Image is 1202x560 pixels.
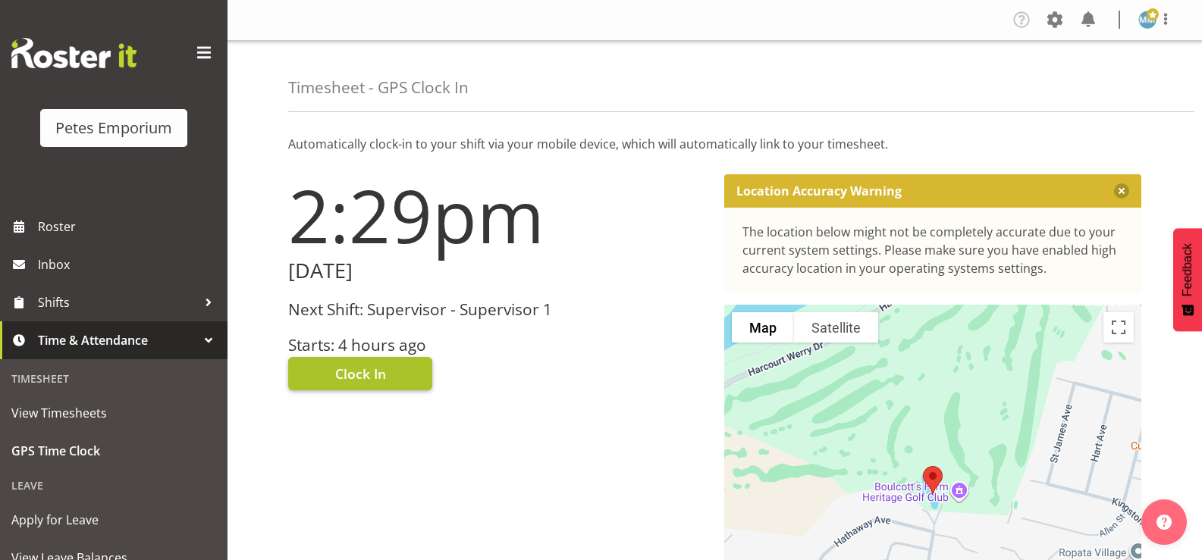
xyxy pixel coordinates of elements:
[794,312,878,343] button: Show satellite imagery
[1114,183,1129,199] button: Close message
[1156,515,1172,530] img: help-xxl-2.png
[736,183,902,199] p: Location Accuracy Warning
[1103,312,1134,343] button: Toggle fullscreen view
[288,357,432,390] button: Clock In
[11,440,216,462] span: GPS Time Clock
[288,301,706,318] h3: Next Shift: Supervisor - Supervisor 1
[38,291,197,314] span: Shifts
[4,394,224,432] a: View Timesheets
[38,215,220,238] span: Roster
[1138,11,1156,29] img: mandy-mosley3858.jpg
[288,259,706,283] h2: [DATE]
[335,364,386,383] span: Clock In
[1173,228,1202,331] button: Feedback - Show survey
[1181,243,1194,296] span: Feedback
[55,117,172,139] div: Petes Emporium
[4,470,224,501] div: Leave
[288,135,1141,153] p: Automatically clock-in to your shift via your mobile device, which will automatically link to you...
[4,432,224,470] a: GPS Time Clock
[4,363,224,394] div: Timesheet
[11,38,137,68] img: Rosterit website logo
[288,79,469,96] h4: Timesheet - GPS Clock In
[11,508,216,531] span: Apply for Leave
[38,329,197,352] span: Time & Attendance
[288,336,706,354] h3: Starts: 4 hours ago
[288,174,706,256] h1: 2:29pm
[732,312,794,343] button: Show street map
[38,253,220,276] span: Inbox
[11,402,216,424] span: View Timesheets
[4,501,224,539] a: Apply for Leave
[742,223,1124,277] div: The location below might not be completely accurate due to your current system settings. Please m...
